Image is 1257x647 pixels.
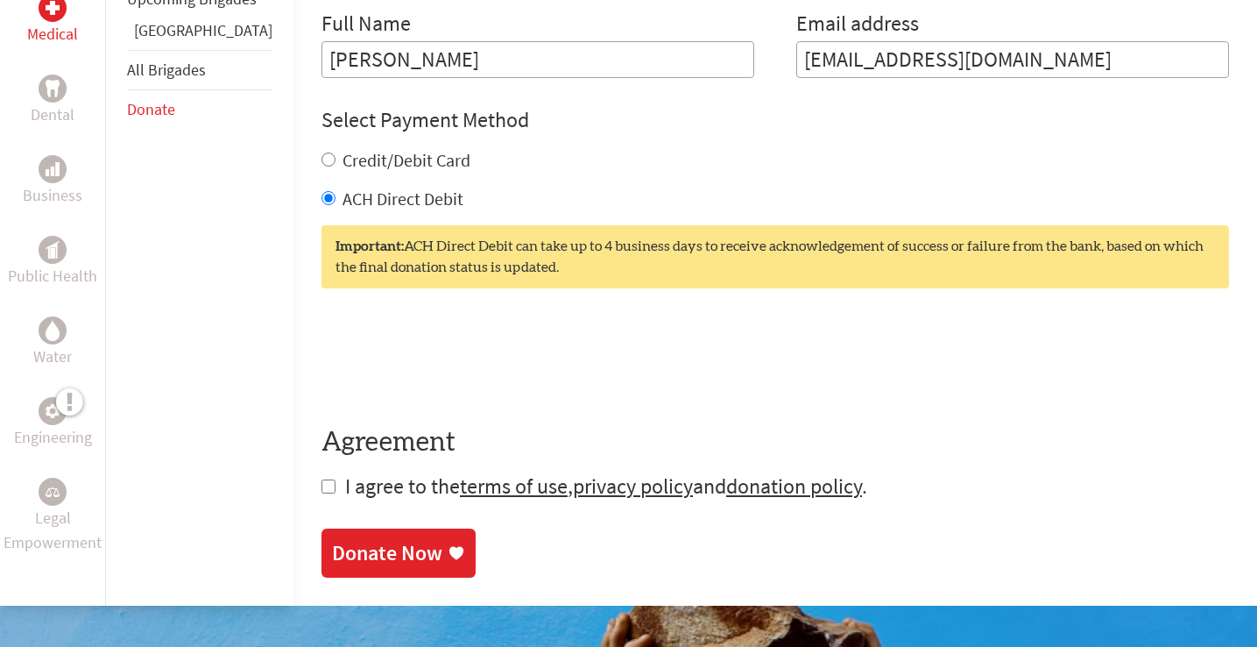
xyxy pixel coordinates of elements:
[127,60,206,80] a: All Brigades
[46,162,60,176] img: Business
[39,316,67,345] div: Water
[46,487,60,497] img: Legal Empowerment
[46,321,60,341] img: Water
[342,188,463,210] label: ACH Direct Debit
[321,10,411,41] label: Full Name
[460,473,568,500] a: terms of use
[31,75,74,127] a: DentalDental
[342,149,470,171] label: Credit/Debit Card
[335,239,404,253] strong: Important:
[14,397,92,450] a: EngineeringEngineering
[127,99,175,119] a: Donate
[33,345,72,369] p: Water
[726,473,862,500] a: donation policy
[321,323,588,392] iframe: reCAPTCHA
[46,404,60,418] img: Engineering
[23,183,82,208] p: Business
[8,236,97,288] a: Public HealthPublic Health
[27,22,78,46] p: Medical
[39,397,67,425] div: Engineering
[796,41,1229,78] input: Your Email
[39,236,67,264] div: Public Health
[321,529,476,578] a: Donate Now
[46,241,60,259] img: Public Health
[332,539,442,567] div: Donate Now
[39,75,67,103] div: Dental
[321,41,754,78] input: Enter Full Name
[46,1,60,15] img: Medical
[8,264,97,288] p: Public Health
[573,473,693,500] a: privacy policy
[127,50,272,90] li: All Brigades
[321,427,1229,459] h4: Agreement
[4,506,102,555] p: Legal Empowerment
[23,155,82,208] a: BusinessBusiness
[31,103,74,127] p: Dental
[46,81,60,97] img: Dental
[14,425,92,450] p: Engineering
[127,18,272,50] li: Panama
[796,10,919,41] label: Email address
[321,106,1229,134] h4: Select Payment Method
[4,478,102,555] a: Legal EmpowermentLegal Empowerment
[39,155,67,183] div: Business
[134,20,272,40] a: [GEOGRAPHIC_DATA]
[127,90,272,129] li: Donate
[33,316,72,369] a: WaterWater
[39,478,67,506] div: Legal Empowerment
[321,225,1229,288] div: ACH Direct Debit can take up to 4 business days to receive acknowledgement of success or failure ...
[345,473,867,500] span: I agree to the , and .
